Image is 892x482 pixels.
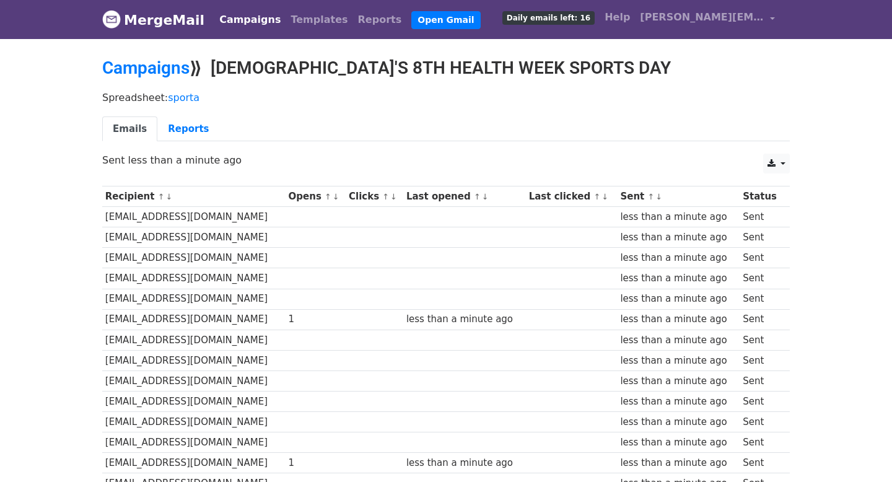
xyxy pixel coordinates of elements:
td: Sent [740,412,783,432]
td: [EMAIL_ADDRESS][DOMAIN_NAME] [102,309,286,330]
a: ↑ [593,192,600,201]
div: less than a minute ago [620,456,737,470]
td: Sent [740,268,783,289]
a: ↓ [333,192,339,201]
a: ↑ [382,192,389,201]
td: [EMAIL_ADDRESS][DOMAIN_NAME] [102,248,286,268]
span: Daily emails left: 16 [502,11,595,25]
div: less than a minute ago [406,456,523,470]
a: ↓ [390,192,397,201]
a: ↑ [647,192,654,201]
td: [EMAIL_ADDRESS][DOMAIN_NAME] [102,350,286,370]
a: Help [600,5,635,30]
div: 1 [289,312,343,326]
div: less than a minute ago [620,354,737,368]
td: [EMAIL_ADDRESS][DOMAIN_NAME] [102,330,286,350]
div: less than a minute ago [620,333,737,348]
th: Clicks [346,186,403,207]
a: Emails [102,116,157,142]
a: ↓ [601,192,608,201]
a: ↓ [655,192,662,201]
div: less than a minute ago [620,251,737,265]
a: sporta [168,92,199,103]
a: ↑ [158,192,165,201]
td: Sent [740,309,783,330]
p: Spreadsheet: [102,91,790,104]
a: Templates [286,7,352,32]
div: less than a minute ago [620,312,737,326]
div: 1 [289,456,343,470]
th: Sent [618,186,740,207]
td: [EMAIL_ADDRESS][DOMAIN_NAME] [102,289,286,309]
td: Sent [740,453,783,473]
a: Reports [157,116,219,142]
a: MergeMail [102,7,204,33]
a: Reports [353,7,407,32]
span: [PERSON_NAME][EMAIL_ADDRESS][DOMAIN_NAME] [640,10,764,25]
div: less than a minute ago [620,210,737,224]
img: MergeMail logo [102,10,121,28]
div: less than a minute ago [620,292,737,306]
a: ↓ [165,192,172,201]
td: [EMAIL_ADDRESS][DOMAIN_NAME] [102,207,286,227]
td: Sent [740,207,783,227]
a: [PERSON_NAME][EMAIL_ADDRESS][DOMAIN_NAME] [635,5,780,34]
td: Sent [740,432,783,453]
th: Status [740,186,783,207]
td: Sent [740,330,783,350]
td: [EMAIL_ADDRESS][DOMAIN_NAME] [102,453,286,473]
h2: ⟫ [DEMOGRAPHIC_DATA]'S 8TH HEALTH WEEK SPORTS DAY [102,58,790,79]
td: Sent [740,227,783,248]
div: less than a minute ago [406,312,523,326]
td: [EMAIL_ADDRESS][DOMAIN_NAME] [102,392,286,412]
th: Last opened [403,186,526,207]
div: less than a minute ago [620,374,737,388]
a: ↑ [325,192,331,201]
a: Open Gmail [411,11,480,29]
td: [EMAIL_ADDRESS][DOMAIN_NAME] [102,227,286,248]
a: Campaigns [214,7,286,32]
td: [EMAIL_ADDRESS][DOMAIN_NAME] [102,432,286,453]
td: Sent [740,392,783,412]
th: Opens [286,186,346,207]
div: less than a minute ago [620,395,737,409]
td: Sent [740,370,783,391]
div: less than a minute ago [620,271,737,286]
a: Daily emails left: 16 [497,5,600,30]
td: Sent [740,289,783,309]
td: Sent [740,350,783,370]
a: ↓ [482,192,489,201]
td: [EMAIL_ADDRESS][DOMAIN_NAME] [102,268,286,289]
div: less than a minute ago [620,415,737,429]
a: ↑ [474,192,481,201]
a: Campaigns [102,58,190,78]
div: less than a minute ago [620,230,737,245]
td: [EMAIL_ADDRESS][DOMAIN_NAME] [102,370,286,391]
th: Last clicked [526,186,618,207]
p: Sent less than a minute ago [102,154,790,167]
td: Sent [740,248,783,268]
td: [EMAIL_ADDRESS][DOMAIN_NAME] [102,412,286,432]
div: less than a minute ago [620,436,737,450]
th: Recipient [102,186,286,207]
